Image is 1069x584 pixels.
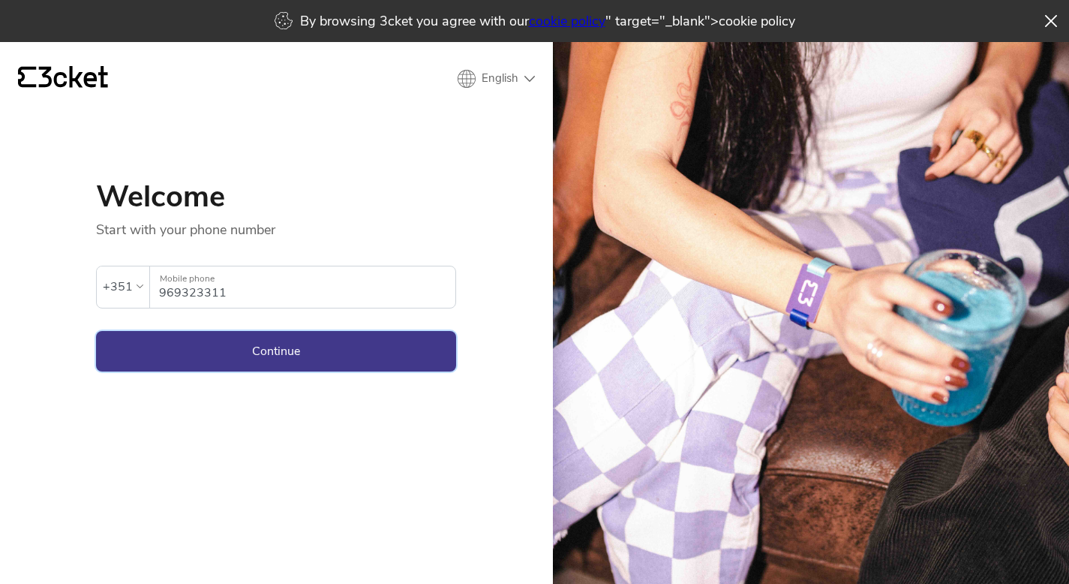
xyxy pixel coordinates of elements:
[529,12,605,30] a: cookie policy
[300,12,795,30] p: By browsing 3cket you agree with our " target="_blank">cookie policy
[150,266,455,291] label: Mobile phone
[96,182,456,212] h1: Welcome
[18,67,36,88] g: {' '}
[18,66,108,92] a: {' '}
[96,212,456,239] p: Start with your phone number
[103,275,133,298] div: +351
[96,331,456,372] button: Continue
[159,266,455,308] input: Mobile phone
